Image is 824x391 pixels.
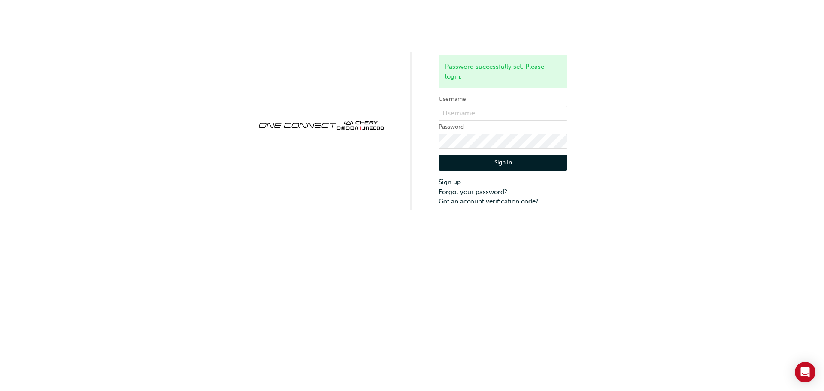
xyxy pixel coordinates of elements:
input: Username [439,106,567,121]
div: Password successfully set. Please login. [439,55,567,88]
label: Password [439,122,567,132]
label: Username [439,94,567,104]
div: Open Intercom Messenger [795,362,815,382]
a: Sign up [439,177,567,187]
a: Forgot your password? [439,187,567,197]
img: oneconnect [257,113,385,136]
button: Sign In [439,155,567,171]
a: Got an account verification code? [439,197,567,206]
